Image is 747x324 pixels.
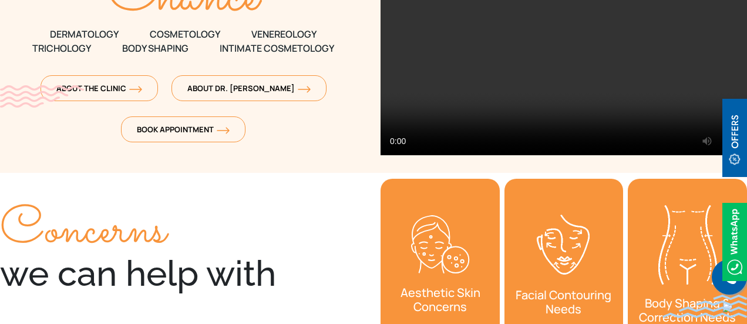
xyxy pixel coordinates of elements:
[381,280,500,320] h3: Aesthetic Skin Concerns
[658,205,717,285] img: Body-Shaping-&-Correction-Needs
[171,75,327,101] a: About Dr. [PERSON_NAME]orange-arrow
[41,75,158,101] a: About The Clinicorange-arrow
[56,83,142,93] span: About The Clinic
[187,83,311,93] span: About Dr. [PERSON_NAME]
[722,235,747,248] a: Whatsappicon
[220,41,334,55] span: Intimate Cosmetology
[298,86,311,93] img: orange-arrow
[129,86,142,93] img: orange-arrow
[150,27,220,41] span: COSMETOLOGY
[50,27,119,41] span: DERMATOLOGY
[722,203,747,281] img: Whatsappicon
[217,127,230,134] img: orange-arrow
[121,116,245,142] a: Book Appointmentorange-arrow
[122,41,189,55] span: Body Shaping
[662,295,747,318] img: bluewave
[504,282,623,322] h3: Facial Contouring Needs
[251,27,317,41] span: VENEREOLOGY
[137,124,230,135] span: Book Appointment
[32,41,91,55] span: TRICHOLOGY
[411,215,470,275] img: Concerns-icon2
[534,213,593,276] img: Facial Contouring Needs-icon-1
[722,99,747,177] img: offerBt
